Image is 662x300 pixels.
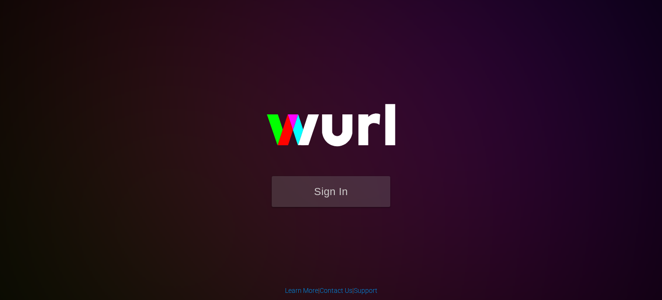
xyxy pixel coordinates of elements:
[354,287,377,294] a: Support
[285,286,377,295] div: | |
[320,287,352,294] a: Contact Us
[236,84,426,176] img: wurl-logo-on-black-223613ac3d8ba8fe6dc639794a292ebdb59501304c7dfd60c99c58986ef67473.svg
[285,287,318,294] a: Learn More
[272,176,390,207] button: Sign In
